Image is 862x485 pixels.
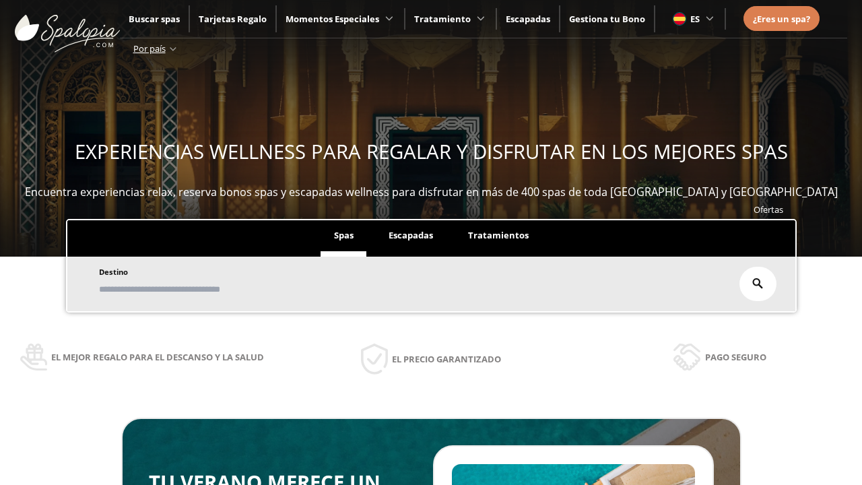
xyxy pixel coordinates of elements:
[754,203,783,216] a: Ofertas
[51,350,264,364] span: El mejor regalo para el descanso y la salud
[389,229,433,241] span: Escapadas
[705,350,766,364] span: Pago seguro
[133,42,166,55] span: Por país
[468,229,529,241] span: Tratamientos
[753,11,810,26] a: ¿Eres un spa?
[569,13,645,25] a: Gestiona tu Bono
[99,267,128,277] span: Destino
[199,13,267,25] a: Tarjetas Regalo
[753,13,810,25] span: ¿Eres un spa?
[392,352,501,366] span: El precio garantizado
[506,13,550,25] a: Escapadas
[15,1,120,53] img: ImgLogoSpalopia.BvClDcEz.svg
[334,229,354,241] span: Spas
[25,185,838,199] span: Encuentra experiencias relax, reserva bonos spas y escapadas wellness para disfrutar en más de 40...
[75,138,788,165] span: EXPERIENCIAS WELLNESS PARA REGALAR Y DISFRUTAR EN LOS MEJORES SPAS
[129,13,180,25] a: Buscar spas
